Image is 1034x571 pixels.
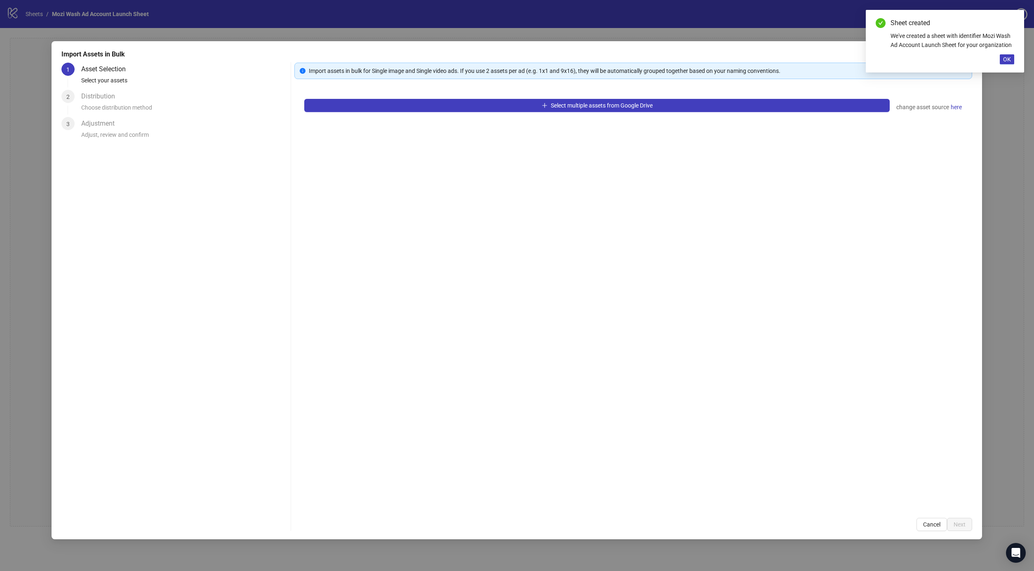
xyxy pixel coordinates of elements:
div: Distribution [81,90,122,103]
button: OK [1000,54,1014,64]
div: Open Intercom Messenger [1006,543,1026,563]
span: Cancel [924,521,941,528]
a: here [951,102,963,112]
div: We've created a sheet with identifier Mozi Wash Ad Account Launch Sheet for your organization [891,31,1014,49]
span: here [951,103,962,112]
div: Adjustment [81,117,121,130]
button: Cancel [917,518,947,531]
div: Select your assets [81,76,287,90]
div: Import assets in bulk for Single image and Single video ads. If you use 2 assets per ad (e.g. 1x1... [309,66,967,75]
span: 1 [66,66,70,73]
span: OK [1003,56,1011,63]
span: 2 [66,94,70,100]
div: Asset Selection [81,63,132,76]
div: Sheet created [891,18,1014,28]
span: check-circle [876,18,886,28]
span: Select multiple assets from Google Drive [551,102,653,109]
div: change asset source [897,102,963,112]
div: Adjust, review and confirm [81,130,287,144]
div: Choose distribution method [81,103,287,117]
span: 3 [66,121,70,127]
button: Next [947,518,973,531]
span: info-circle [300,68,305,74]
span: plus [542,103,548,108]
button: Select multiple assets from Google Drive [304,99,890,112]
a: Close [1005,18,1014,27]
div: Import Assets in Bulk [61,49,972,59]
